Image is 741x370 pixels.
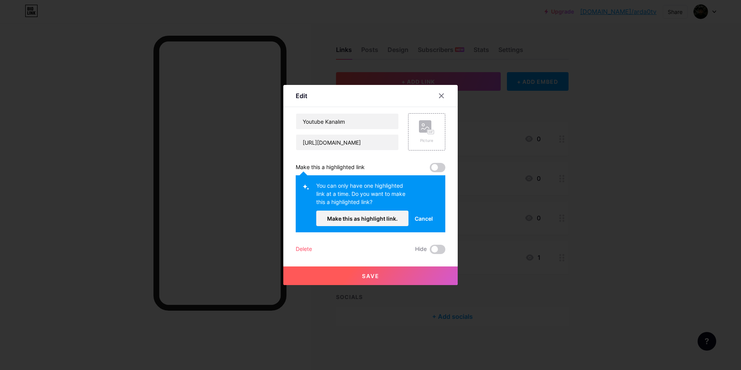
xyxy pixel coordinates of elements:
span: Hide [415,245,427,254]
input: URL [296,135,398,150]
div: Delete [296,245,312,254]
div: You can only have one highlighted link at a time. Do you want to make this a highlighted link? [316,182,408,211]
span: Cancel [415,214,433,223]
div: Edit [296,91,307,100]
button: Make this as highlight link. [316,211,408,226]
button: Save [283,266,458,285]
span: Make this as highlight link. [327,215,398,222]
span: Save [362,273,379,279]
div: Picture [419,138,434,144]
div: Make this a highlighted link [296,163,365,172]
input: Title [296,114,398,129]
button: Cancel [408,211,439,226]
